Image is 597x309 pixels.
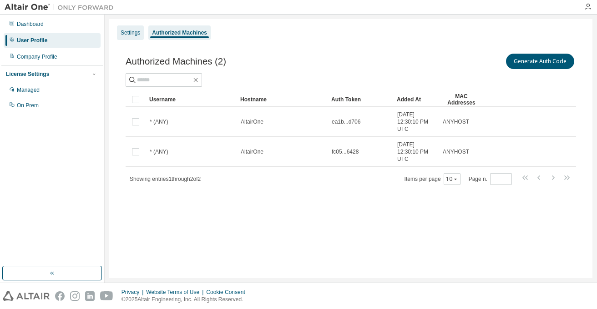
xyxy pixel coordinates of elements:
[126,56,226,67] span: Authorized Machines (2)
[443,148,469,155] span: ANYHOST
[100,291,113,301] img: youtube.svg
[70,291,80,301] img: instagram.svg
[121,289,146,296] div: Privacy
[17,86,40,94] div: Managed
[469,173,512,185] span: Page n.
[446,175,458,183] button: 10
[121,29,140,36] div: Settings
[442,92,481,107] div: MAC Addresses
[6,70,49,78] div: License Settings
[85,291,95,301] img: linkedin.svg
[55,291,65,301] img: facebook.svg
[149,92,233,107] div: Username
[17,20,44,28] div: Dashboard
[241,118,263,125] span: AltairOne
[397,111,435,133] span: [DATE] 12:30:10 PM UTC
[150,148,168,155] span: * (ANY)
[240,92,324,107] div: Hostname
[150,118,168,125] span: * (ANY)
[397,92,435,107] div: Added At
[130,176,201,182] span: Showing entries 1 through 2 of 2
[405,173,460,185] span: Items per page
[206,289,250,296] div: Cookie Consent
[146,289,206,296] div: Website Terms of Use
[506,54,574,69] button: Generate Auth Code
[17,37,47,44] div: User Profile
[331,92,390,107] div: Auth Token
[17,102,39,109] div: On Prem
[332,148,359,155] span: fc05...6428
[17,53,57,60] div: Company Profile
[443,118,469,125] span: ANYHOST
[397,141,435,163] span: [DATE] 12:30:10 PM UTC
[121,296,251,304] p: © 2025 Altair Engineering, Inc. All Rights Reserved.
[3,291,50,301] img: altair_logo.svg
[152,29,207,36] div: Authorized Machines
[5,3,118,12] img: Altair One
[241,148,263,155] span: AltairOne
[332,118,360,125] span: ea1b...d706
